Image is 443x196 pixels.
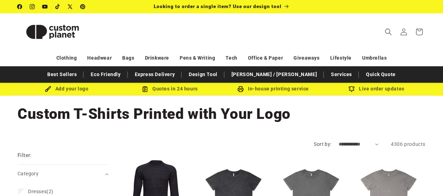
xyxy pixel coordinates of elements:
h2: Filter: [18,151,32,160]
a: Giveaways [293,52,319,64]
a: Lifestyle [330,52,352,64]
a: Express Delivery [131,68,179,81]
div: Add your logo [15,85,118,93]
label: Sort by: [314,141,331,147]
img: Brush Icon [45,86,51,92]
a: Pens & Writing [180,52,215,64]
a: Tech [226,52,237,64]
span: Category [18,171,39,176]
a: Quick Quote [362,68,399,81]
a: Drinkware [145,52,169,64]
a: Best Sellers [44,68,80,81]
span: 4306 products [391,141,425,147]
a: Bags [122,52,134,64]
a: Umbrellas [362,52,387,64]
a: Headwear [87,52,112,64]
span: (2) [28,188,54,195]
img: Order updates [348,86,355,92]
div: In-house printing service [222,85,325,93]
a: Services [327,68,355,81]
a: Clothing [56,52,77,64]
img: In-house printing [237,86,244,92]
summary: Category (0 selected) [18,165,109,183]
h1: Custom T-Shirts Printed with Your Logo [18,104,425,123]
a: [PERSON_NAME] / [PERSON_NAME] [228,68,320,81]
summary: Search [381,24,396,40]
a: Design Tool [185,68,221,81]
a: Eco Friendly [87,68,124,81]
img: Custom Planet [18,16,88,48]
div: Quotes in 24 hours [118,85,222,93]
img: Order Updates Icon [142,86,148,92]
span: Dresses [28,189,47,194]
span: Looking to order a single item? Use our design tool [154,4,282,9]
div: Live order updates [325,85,428,93]
a: Office & Paper [248,52,283,64]
a: Custom Planet [15,13,90,50]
